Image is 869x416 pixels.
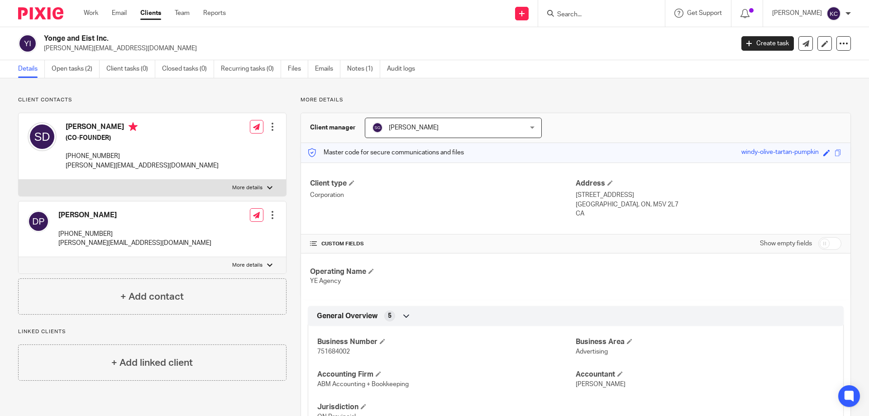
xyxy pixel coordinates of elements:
[58,210,211,220] h4: [PERSON_NAME]
[317,349,350,355] span: 751684002
[44,34,591,43] h2: Yonge and Eist Inc.
[310,191,576,200] p: Corporation
[44,44,728,53] p: [PERSON_NAME][EMAIL_ADDRESS][DOMAIN_NAME]
[687,10,722,16] span: Get Support
[372,122,383,133] img: svg%3E
[66,152,219,161] p: [PHONE_NUMBER]
[288,60,308,78] a: Files
[66,134,219,143] h5: (CO-FOUNDER)
[310,179,576,188] h4: Client type
[576,191,841,200] p: [STREET_ADDRESS]
[576,179,841,188] h4: Address
[66,161,219,170] p: [PERSON_NAME][EMAIL_ADDRESS][DOMAIN_NAME]
[760,239,812,248] label: Show empty fields
[120,290,184,304] h4: + Add contact
[826,6,841,21] img: svg%3E
[387,60,422,78] a: Audit logs
[18,328,286,335] p: Linked clients
[18,60,45,78] a: Details
[389,124,439,131] span: [PERSON_NAME]
[18,34,37,53] img: svg%3E
[741,36,794,51] a: Create task
[18,7,63,19] img: Pixie
[129,122,138,131] i: Primary
[576,337,834,347] h4: Business Area
[52,60,100,78] a: Open tasks (2)
[576,370,834,379] h4: Accountant
[576,209,841,218] p: CA
[162,60,214,78] a: Closed tasks (0)
[203,9,226,18] a: Reports
[84,9,98,18] a: Work
[308,148,464,157] p: Master code for secure communications and files
[175,9,190,18] a: Team
[317,311,377,321] span: General Overview
[310,240,576,248] h4: CUSTOM FIELDS
[301,96,851,104] p: More details
[347,60,380,78] a: Notes (1)
[58,230,211,239] p: [PHONE_NUMBER]
[28,122,57,151] img: svg%3E
[317,381,409,387] span: ABM Accounting + Bookkeeping
[576,381,625,387] span: [PERSON_NAME]
[221,60,281,78] a: Recurring tasks (0)
[112,9,127,18] a: Email
[317,370,576,379] h4: Accounting Firm
[388,311,392,320] span: 5
[111,356,193,370] h4: + Add linked client
[772,9,822,18] p: [PERSON_NAME]
[315,60,340,78] a: Emails
[66,122,219,134] h4: [PERSON_NAME]
[232,184,263,191] p: More details
[232,262,263,269] p: More details
[317,402,576,412] h4: Jurisdiction
[310,278,341,284] span: YE Agency
[576,349,608,355] span: Advertising
[106,60,155,78] a: Client tasks (0)
[140,9,161,18] a: Clients
[576,200,841,209] p: [GEOGRAPHIC_DATA], ON, M5V 2L7
[28,210,49,232] img: svg%3E
[556,11,638,19] input: Search
[310,267,576,277] h4: Operating Name
[310,123,356,132] h3: Client manager
[317,337,576,347] h4: Business Number
[18,96,286,104] p: Client contacts
[741,148,819,158] div: windy-olive-tartan-pumpkin
[58,239,211,248] p: [PERSON_NAME][EMAIL_ADDRESS][DOMAIN_NAME]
